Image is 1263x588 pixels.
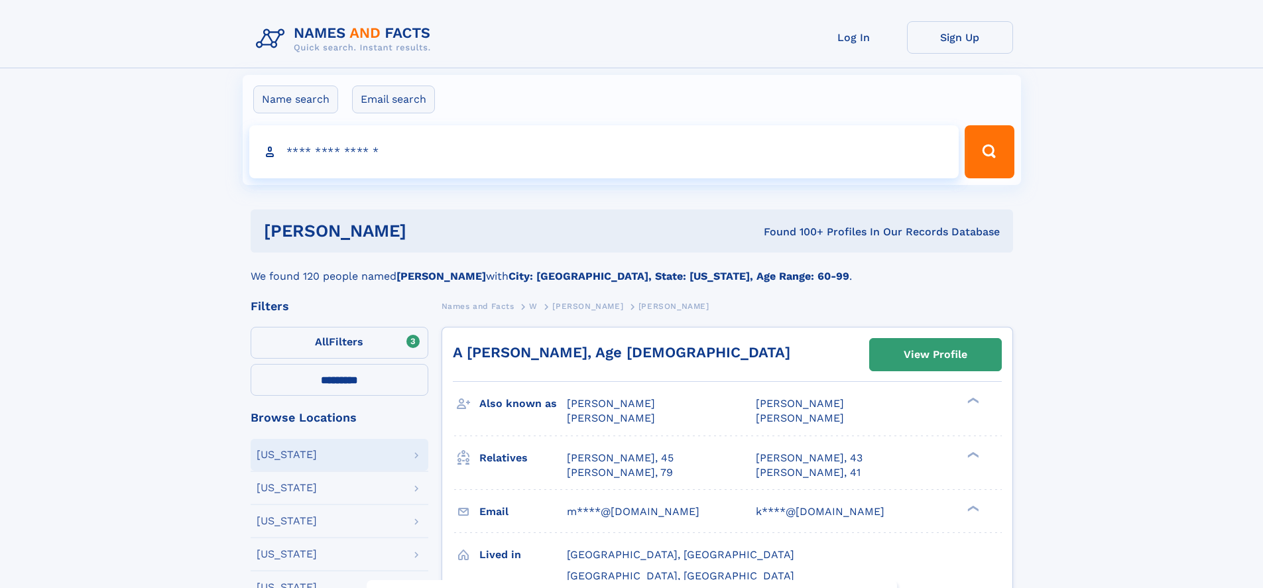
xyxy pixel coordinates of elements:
b: City: [GEOGRAPHIC_DATA], State: [US_STATE], Age Range: 60-99 [509,270,849,282]
img: Logo Names and Facts [251,21,442,57]
a: Log In [801,21,907,54]
span: [PERSON_NAME] [756,397,844,410]
a: [PERSON_NAME], 45 [567,451,674,465]
span: [PERSON_NAME] [567,397,655,410]
a: A [PERSON_NAME], Age [DEMOGRAPHIC_DATA] [453,344,790,361]
h3: Relatives [479,447,567,469]
input: search input [249,125,959,178]
div: Found 100+ Profiles In Our Records Database [585,225,1000,239]
div: Browse Locations [251,412,428,424]
a: Sign Up [907,21,1013,54]
label: Email search [352,86,435,113]
b: [PERSON_NAME] [396,270,486,282]
h1: [PERSON_NAME] [264,223,585,239]
div: [US_STATE] [257,516,317,526]
div: View Profile [904,339,967,370]
a: View Profile [870,339,1001,371]
div: [US_STATE] [257,549,317,559]
h3: Lived in [479,544,567,566]
a: [PERSON_NAME], 79 [567,465,673,480]
label: Filters [251,327,428,359]
div: ❯ [964,504,980,512]
span: [PERSON_NAME] [756,412,844,424]
a: [PERSON_NAME], 43 [756,451,863,465]
label: Name search [253,86,338,113]
span: W [529,302,538,311]
div: We found 120 people named with . [251,253,1013,284]
div: ❯ [964,450,980,459]
span: All [315,335,329,348]
div: Filters [251,300,428,312]
h3: Also known as [479,392,567,415]
button: Search Button [965,125,1014,178]
span: [GEOGRAPHIC_DATA], [GEOGRAPHIC_DATA] [567,548,794,561]
a: Names and Facts [442,298,514,314]
div: [US_STATE] [257,449,317,460]
div: [US_STATE] [257,483,317,493]
a: W [529,298,538,314]
span: [GEOGRAPHIC_DATA], [GEOGRAPHIC_DATA] [567,569,794,582]
a: [PERSON_NAME] [552,298,623,314]
h3: Email [479,500,567,523]
div: ❯ [964,396,980,405]
span: [PERSON_NAME] [567,412,655,424]
span: [PERSON_NAME] [638,302,709,311]
span: [PERSON_NAME] [552,302,623,311]
a: [PERSON_NAME], 41 [756,465,861,480]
